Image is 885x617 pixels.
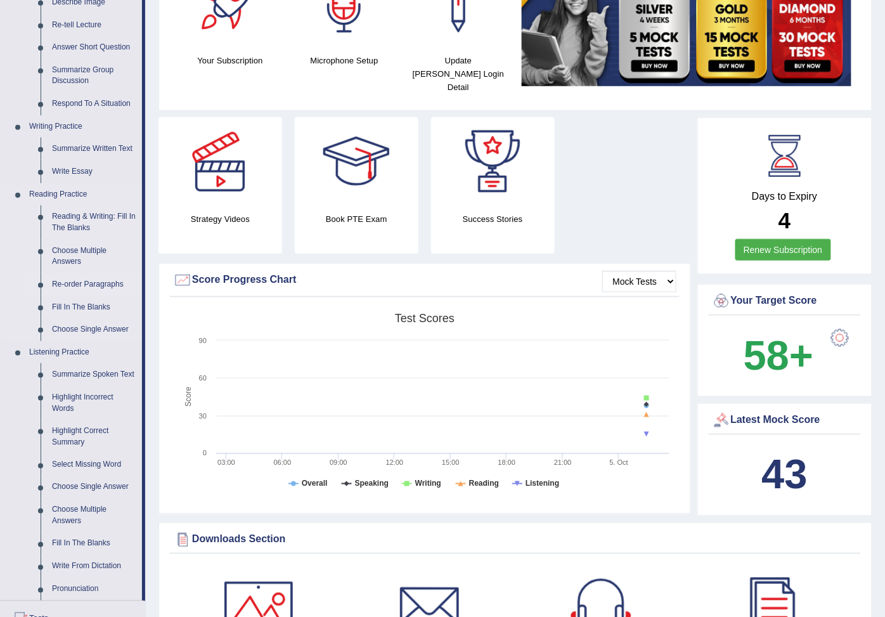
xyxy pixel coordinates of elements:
[179,54,281,67] h4: Your Subscription
[610,459,628,467] tspan: 5. Oct
[46,386,142,420] a: Highlight Incorrect Words
[184,387,193,407] tspan: Score
[274,459,292,467] text: 06:00
[295,212,418,226] h4: Book PTE Exam
[46,476,142,499] a: Choose Single Answer
[158,212,282,226] h4: Strategy Videos
[498,459,516,467] text: 18:00
[46,555,142,578] a: Write From Dictation
[23,183,142,206] a: Reading Practice
[778,208,791,233] b: 4
[302,479,328,488] tspan: Overall
[46,59,142,93] a: Summarize Group Discussion
[431,212,555,226] h4: Success Stories
[46,240,142,273] a: Choose Multiple Answers
[46,160,142,183] a: Write Essay
[199,337,207,344] text: 90
[712,411,858,430] div: Latest Mock Score
[199,412,207,420] text: 30
[23,115,142,138] a: Writing Practice
[355,479,389,488] tspan: Speaking
[46,533,142,555] a: Fill In The Blanks
[46,499,142,533] a: Choose Multiple Answers
[408,54,509,94] h4: Update [PERSON_NAME] Login Detail
[46,205,142,239] a: Reading & Writing: Fill In The Blanks
[526,479,559,488] tspan: Listening
[173,530,858,549] div: Downloads Section
[199,374,207,382] text: 60
[735,239,831,261] a: Renew Subscription
[712,292,858,311] div: Your Target Score
[469,479,499,488] tspan: Reading
[762,451,808,498] b: 43
[46,363,142,386] a: Summarize Spoken Text
[46,273,142,296] a: Re-order Paragraphs
[46,36,142,59] a: Answer Short Question
[744,332,813,379] b: 58+
[294,54,395,67] h4: Microphone Setup
[203,450,207,457] text: 0
[46,454,142,477] a: Select Missing Word
[330,459,347,467] text: 09:00
[386,459,404,467] text: 12:00
[46,138,142,160] a: Summarize Written Text
[395,312,455,325] tspan: Test scores
[23,341,142,364] a: Listening Practice
[554,459,572,467] text: 21:00
[712,191,858,202] h4: Days to Expiry
[46,296,142,319] a: Fill In The Blanks
[46,420,142,453] a: Highlight Correct Summary
[46,318,142,341] a: Choose Single Answer
[173,271,676,290] div: Score Progress Chart
[217,459,235,467] text: 03:00
[442,459,460,467] text: 15:00
[46,578,142,601] a: Pronunciation
[46,93,142,115] a: Respond To A Situation
[46,14,142,37] a: Re-tell Lecture
[415,479,441,488] tspan: Writing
